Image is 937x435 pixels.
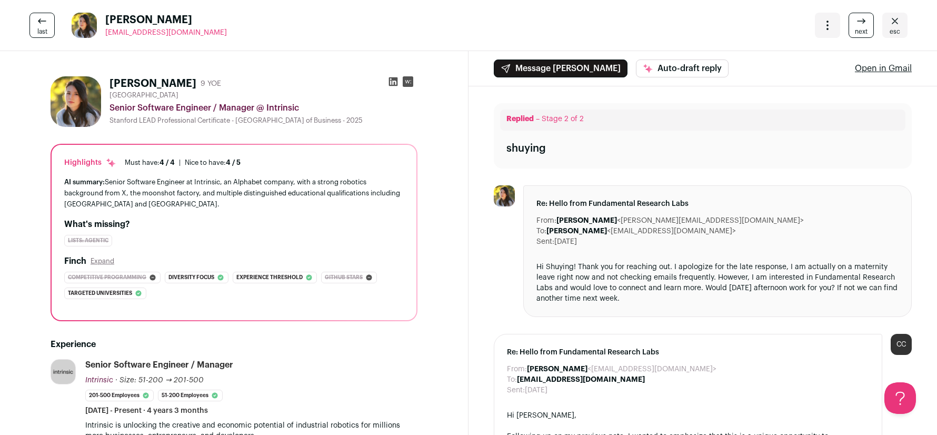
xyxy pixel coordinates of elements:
h2: Finch [64,255,86,268]
li: 51-200 employees [158,390,223,401]
div: Senior Software Engineer / Manager [85,359,233,371]
li: 201-500 employees [85,390,154,401]
span: [EMAIL_ADDRESS][DOMAIN_NAME] [105,29,227,36]
ul: | [125,159,241,167]
span: Experience threshold [236,272,303,283]
span: Diversity focus [168,272,214,283]
div: Hi Shuying! Thank you for reaching out. I apologize for the late response, I am actually on a mat... [536,262,899,304]
span: Re: Hello from Fundamental Research Labs [507,347,869,358]
span: – [536,115,540,123]
span: AI summary: [64,179,105,185]
div: Must have: [125,159,175,167]
dd: <[PERSON_NAME][EMAIL_ADDRESS][DOMAIN_NAME]> [556,215,804,226]
b: [EMAIL_ADDRESS][DOMAIN_NAME] [517,376,645,383]
span: [DATE] - Present · 4 years 3 months [85,406,208,416]
dt: Sent: [536,236,554,247]
dt: Sent: [507,385,525,396]
iframe: Help Scout Beacon - Open [884,382,916,414]
div: Senior Software Engineer at Intrinsic, an Alphabet company, with a strong robotics background fro... [64,176,404,210]
div: shuying [506,141,546,156]
button: Open dropdown [815,13,840,38]
dd: [DATE] [525,385,547,396]
div: Highlights [64,157,116,168]
span: Replied [506,115,534,123]
dt: From: [507,364,527,374]
span: Targeted universities [68,288,132,299]
a: [EMAIL_ADDRESS][DOMAIN_NAME] [105,27,227,38]
img: 09a9538ba75489e4b34116c7907dce4b449188d3e5e869a43def3ef82523c829 [72,13,97,38]
span: Intrinsic [85,377,113,384]
dt: To: [536,226,546,236]
img: b7eb19e5168adad44c62bda54dc0f6e2e6d9351fea36b8e0e2c05f9a876271e1.jpg [51,360,75,384]
a: next [849,13,874,38]
span: last [37,27,47,36]
span: Stage 2 of 2 [542,115,584,123]
a: last [29,13,55,38]
div: CC [891,334,912,355]
a: Close [882,13,908,38]
dt: From: [536,215,556,226]
img: 09a9538ba75489e4b34116c7907dce4b449188d3e5e869a43def3ef82523c829 [494,185,515,206]
button: Auto-draft reply [636,60,729,77]
div: Stanford LEAD Professional Certificate - [GEOGRAPHIC_DATA] of Business - 2025 [109,116,417,125]
h2: What's missing? [64,218,404,231]
span: Competitive programming [68,272,146,283]
div: 9 YOE [201,78,221,89]
div: Nice to have: [185,159,241,167]
dd: [DATE] [554,236,577,247]
h1: [PERSON_NAME] [109,76,196,91]
span: [PERSON_NAME] [105,13,227,27]
span: Github stars [325,272,363,283]
b: [PERSON_NAME] [546,228,607,235]
dd: <[EMAIL_ADDRESS][DOMAIN_NAME]> [527,364,716,374]
a: Open in Gmail [855,62,912,75]
span: 4 / 5 [226,159,241,166]
div: Hi [PERSON_NAME], [507,410,869,421]
span: 4 / 4 [160,159,175,166]
div: Lists: Agentic [64,235,112,246]
div: Senior Software Engineer / Manager @ Intrinsic [109,102,417,114]
b: [PERSON_NAME] [527,365,587,373]
dd: <[EMAIL_ADDRESS][DOMAIN_NAME]> [546,226,736,236]
button: Message [PERSON_NAME] [494,60,627,77]
span: Re: Hello from Fundamental Research Labs [536,199,899,209]
span: · Size: 51-200 → 201-500 [115,377,204,384]
b: [PERSON_NAME] [556,217,617,224]
button: Expand [91,257,114,265]
span: esc [890,27,900,36]
img: 09a9538ba75489e4b34116c7907dce4b449188d3e5e869a43def3ef82523c829 [51,76,101,127]
span: [GEOGRAPHIC_DATA] [109,91,178,100]
span: next [855,27,868,36]
h2: Experience [51,338,417,351]
dt: To: [507,374,517,385]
